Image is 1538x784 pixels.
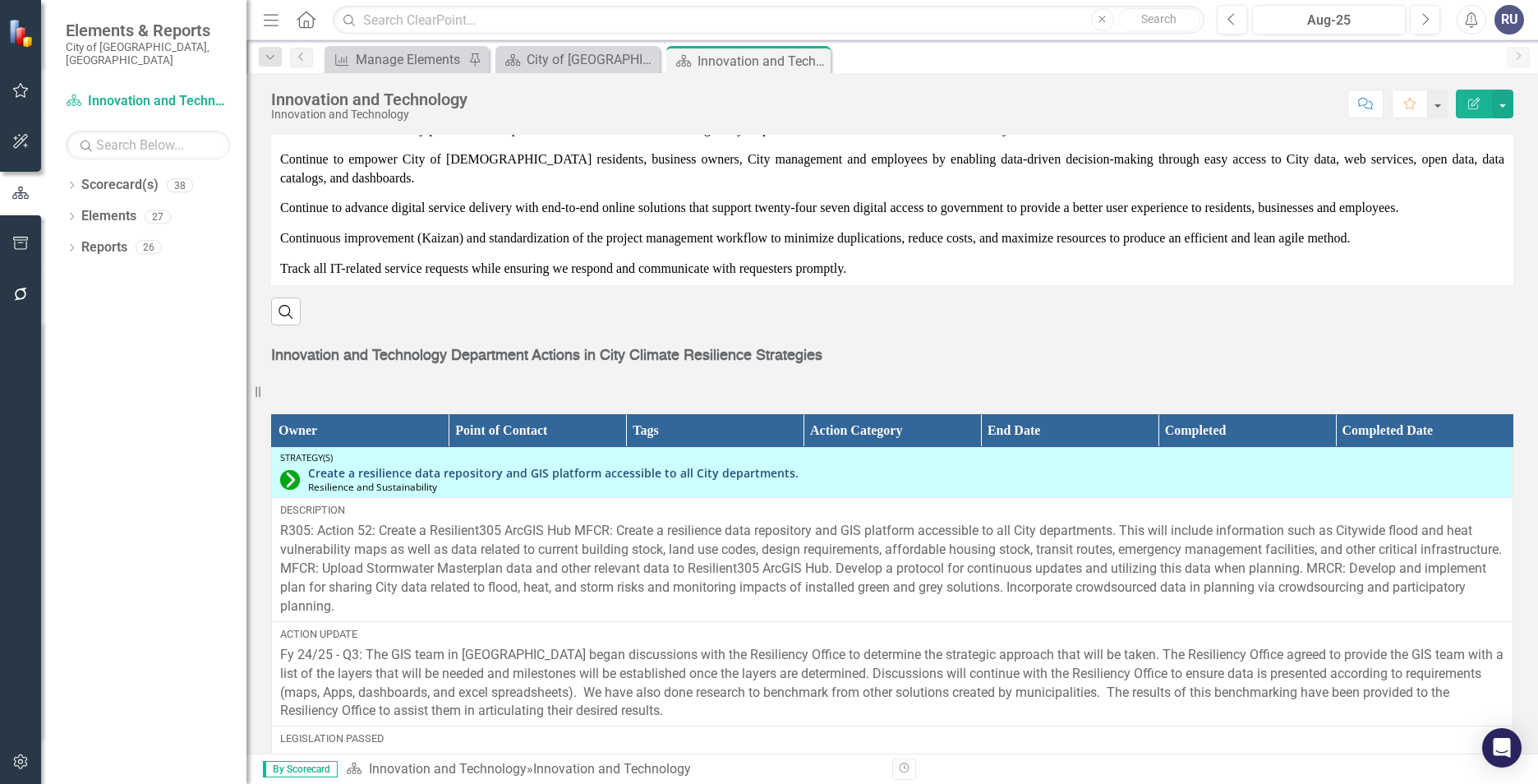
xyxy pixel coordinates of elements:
a: Scorecard(s) [81,176,159,195]
a: Create a resilience data repository and GIS platform accessible to all City departments. [308,467,1504,479]
div: Innovation and Technology [698,51,827,71]
a: Manage Elements [329,49,464,70]
p: Continuous improvement (Kaizan) and standardization of the project management workflow to minimiz... [280,229,1504,248]
div: 26 [136,241,162,255]
a: Elements [81,207,136,226]
span: Search [1141,12,1177,25]
td: Double-Click to Edit [272,193,1513,224]
div: Strategy(s) [280,453,1504,463]
span: R305: Action 52: Create a Resilient305 ArcGIS Hub MFCR: Create a resilience data repository and G... [280,523,1502,613]
td: Double-Click to Edit [272,224,1513,254]
div: Innovation and Technology [271,90,467,108]
div: Action Update [280,627,1504,642]
span: By Scorecard [263,761,338,777]
div: Open Intercom Messenger [1482,728,1522,768]
td: Double-Click to Edit [272,145,1513,194]
td: Double-Click to Edit [272,254,1513,284]
p: Track all IT-related service requests while ensuring we respond and communicate with requesters p... [280,260,1504,279]
a: Innovation and Technology [66,92,230,111]
div: 38 [167,178,193,192]
div: Aug-25 [1258,11,1400,30]
img: In Development [280,470,300,490]
button: RU [1494,5,1524,35]
a: City of [GEOGRAPHIC_DATA] [500,49,656,70]
p: Fy 24/25 - Q3: The GIS team in [GEOGRAPHIC_DATA] began discussions with the Resiliency Office to ... [280,646,1504,721]
small: City of [GEOGRAPHIC_DATA], [GEOGRAPHIC_DATA] [66,40,230,67]
a: Reports [81,238,127,257]
div: City of [GEOGRAPHIC_DATA] [527,49,656,70]
strong: Innovation and Technology Department Actions in City Climate Resilience Strategies [271,348,822,363]
p: Continue to advance digital service delivery with end-to-end online solutions that support twenty... [280,199,1504,218]
div: Manage Elements [356,49,464,70]
a: Innovation and Technology [369,761,527,777]
p: Continue to empower City of [DEMOGRAPHIC_DATA] residents, business owners, City management and em... [280,150,1504,188]
div: Innovation and Technology [271,108,467,121]
td: Double-Click to Edit [272,498,1513,622]
div: 27 [145,210,171,224]
td: Double-Click to Edit [272,726,1513,757]
input: Search Below... [66,131,230,159]
div: Innovation and Technology [533,761,691,777]
span: Elements & Reports [66,21,230,40]
button: Aug-25 [1252,5,1406,35]
div: » [346,760,880,779]
div: Legislation Passed [280,731,1504,746]
span: Resilience and Sustainability [308,480,437,493]
input: Search ClearPoint... [333,6,1204,35]
img: ClearPoint Strategy [8,19,37,48]
div: Description [280,503,1504,518]
button: Search [1118,8,1200,31]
